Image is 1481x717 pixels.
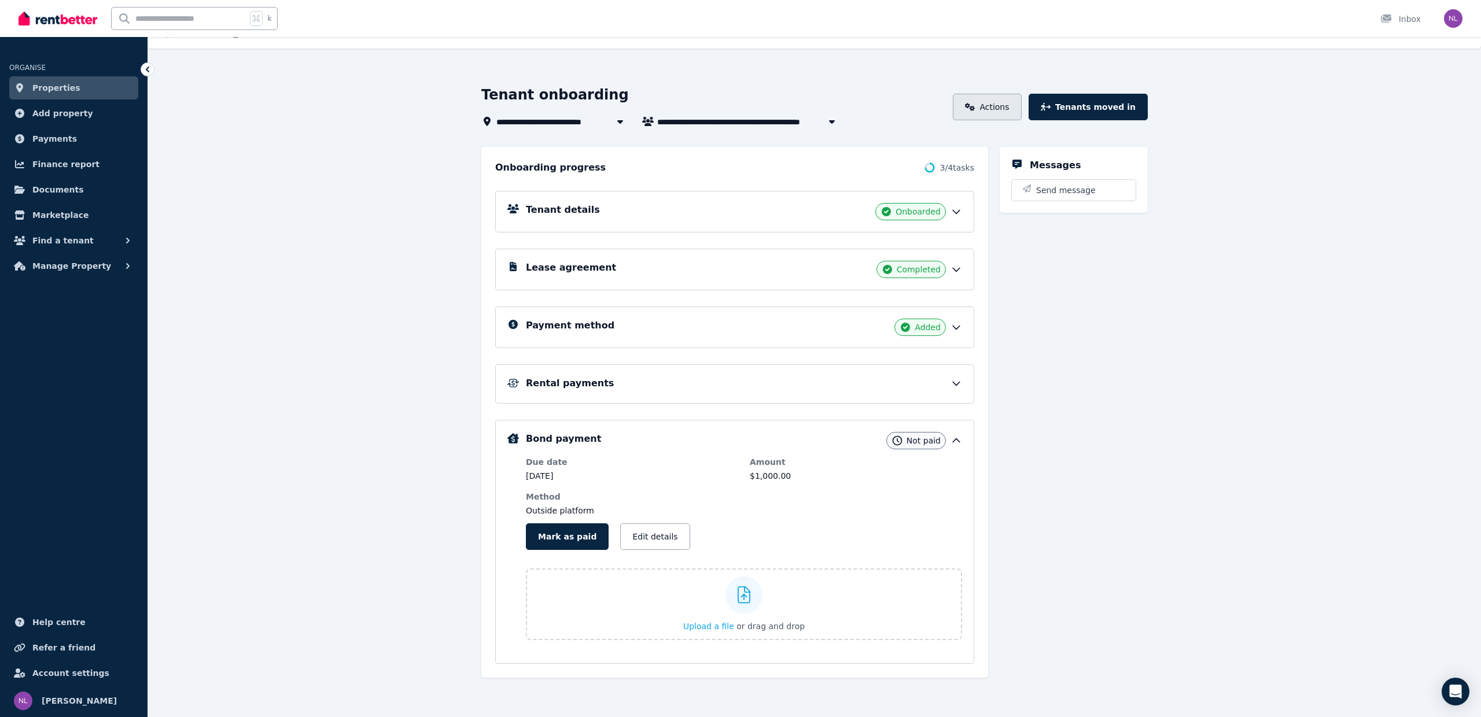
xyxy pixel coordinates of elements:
[9,611,138,634] a: Help centre
[896,206,941,217] span: Onboarded
[526,491,738,502] dt: Method
[32,132,77,146] span: Payments
[32,615,86,629] span: Help centre
[9,102,138,125] a: Add property
[32,208,89,222] span: Marketplace
[1029,94,1148,120] button: Tenants moved in
[736,622,805,631] span: or drag and drop
[19,10,97,27] img: RentBetter
[526,470,738,482] dd: [DATE]
[1444,9,1462,28] img: Nadia Lobova
[9,76,138,99] a: Properties
[526,319,614,332] h5: Payment method
[267,14,271,23] span: k
[1030,158,1081,172] h5: Messages
[907,435,941,446] span: Not paid
[750,470,962,482] dd: $1,000.00
[9,64,46,72] span: ORGANISE
[9,178,138,201] a: Documents
[1012,180,1136,201] button: Send message
[526,505,738,516] dd: Outside platform
[9,229,138,252] button: Find a tenant
[32,81,80,95] span: Properties
[1380,13,1421,25] div: Inbox
[897,264,941,275] span: Completed
[9,254,138,278] button: Manage Property
[32,641,95,655] span: Refer a friend
[1036,184,1096,196] span: Send message
[526,456,738,468] dt: Due date
[526,523,609,550] button: Mark as paid
[32,157,100,171] span: Finance report
[14,692,32,710] img: Nadia Lobova
[620,523,690,550] button: Edit details
[32,183,84,197] span: Documents
[9,204,138,227] a: Marketplace
[32,234,94,247] span: Find a tenant
[507,379,519,387] img: Rental Payments
[9,127,138,150] a: Payments
[750,456,962,468] dt: Amount
[32,666,109,680] span: Account settings
[953,94,1022,120] a: Actions
[940,162,974,173] span: 3 / 4 tasks
[683,620,805,632] button: Upload a file or drag and drop
[526,203,600,217] h5: Tenant details
[481,86,629,104] h1: Tenant onboarding
[915,321,941,333] span: Added
[507,433,519,443] img: Bond Details
[9,661,138,685] a: Account settings
[526,432,601,446] h5: Bond payment
[495,161,606,175] h2: Onboarding progress
[42,694,117,708] span: [PERSON_NAME]
[9,153,138,176] a: Finance report
[526,376,614,390] h5: Rental payments
[32,106,93,120] span: Add property
[526,261,616,275] h5: Lease agreement
[1442,678,1469,705] div: Open Intercom Messenger
[683,622,734,631] span: Upload a file
[32,259,111,273] span: Manage Property
[9,636,138,659] a: Refer a friend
